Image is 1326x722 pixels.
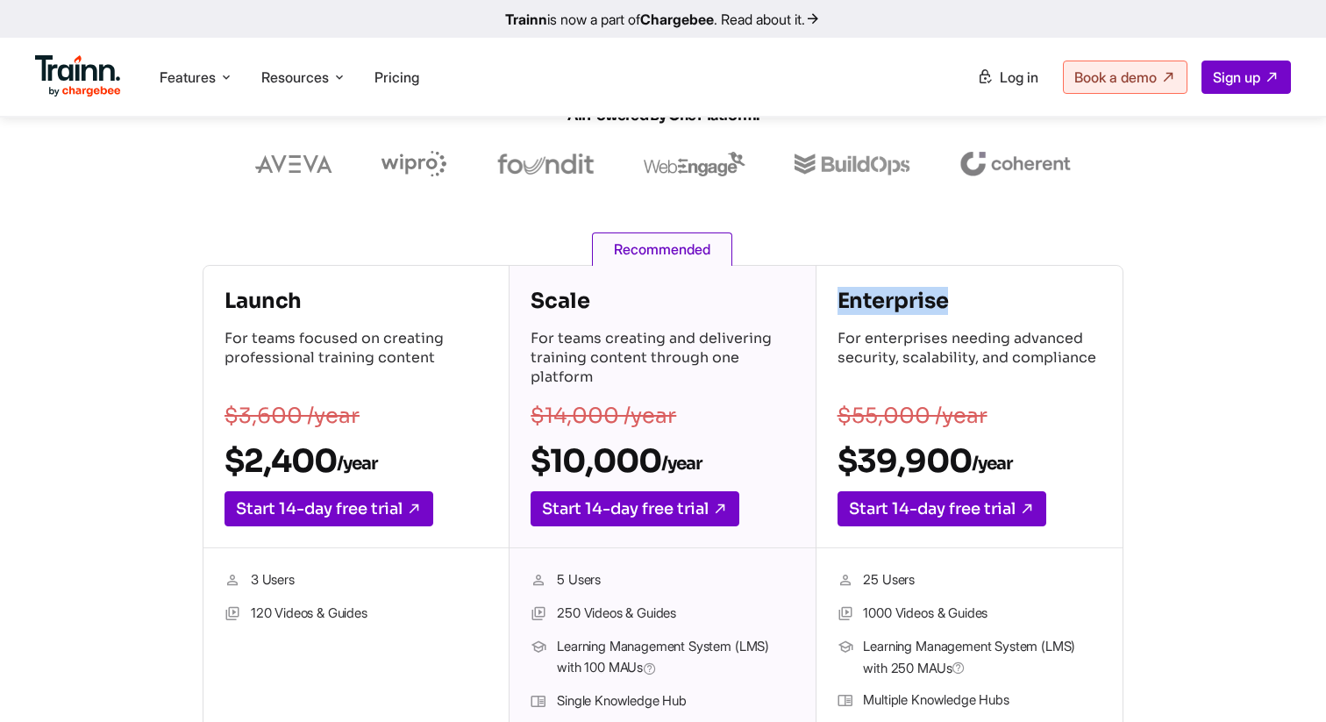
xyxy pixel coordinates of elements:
[225,329,488,390] p: For teams focused on creating professional training content
[795,154,909,175] img: buildops logo
[496,154,595,175] img: foundit logo
[531,329,794,390] p: For teams creating and delivering training content through one platform
[838,690,1101,712] li: Multiple Knowledge Hubs
[838,569,1101,592] li: 25 Users
[225,603,488,625] li: 120 Videos & Guides
[505,11,547,28] b: Trainn
[959,152,1071,176] img: coherent logo
[972,453,1012,475] sub: /year
[661,453,702,475] sub: /year
[1074,68,1157,86] span: Book a demo
[838,491,1046,526] a: Start 14-day free trial
[160,68,216,87] span: Features
[557,636,794,680] span: Learning Management System (LMS) with 100 MAUs
[531,491,739,526] a: Start 14-day free trial
[531,287,794,315] h4: Scale
[225,287,488,315] h4: Launch
[381,151,447,177] img: wipro logo
[838,603,1101,625] li: 1000 Videos & Guides
[225,441,488,481] h2: $2,400
[337,453,377,475] sub: /year
[1201,61,1291,94] a: Sign up
[531,690,794,713] li: Single Knowledge Hub
[255,155,332,173] img: aveva logo
[592,232,732,266] span: Recommended
[531,403,676,429] s: $14,000 /year
[261,68,329,87] span: Resources
[1000,68,1038,86] span: Log in
[225,569,488,592] li: 3 Users
[374,68,419,86] a: Pricing
[838,403,987,429] s: $55,000 /year
[1238,638,1326,722] iframe: Chat Widget
[966,61,1049,93] a: Log in
[838,329,1101,390] p: For enterprises needing advanced security, scalability, and compliance
[531,569,794,592] li: 5 Users
[225,491,433,526] a: Start 14-day free trial
[531,603,794,625] li: 250 Videos & Guides
[1063,61,1187,94] a: Book a demo
[838,287,1101,315] h4: Enterprise
[1213,68,1260,86] span: Sign up
[531,441,794,481] h2: $10,000
[838,441,1101,481] h2: $39,900
[640,11,714,28] b: Chargebee
[863,636,1101,679] span: Learning Management System (LMS) with 250 MAUs
[644,152,745,176] img: webengage logo
[35,55,121,97] img: Trainn Logo
[225,403,360,429] s: $3,600 /year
